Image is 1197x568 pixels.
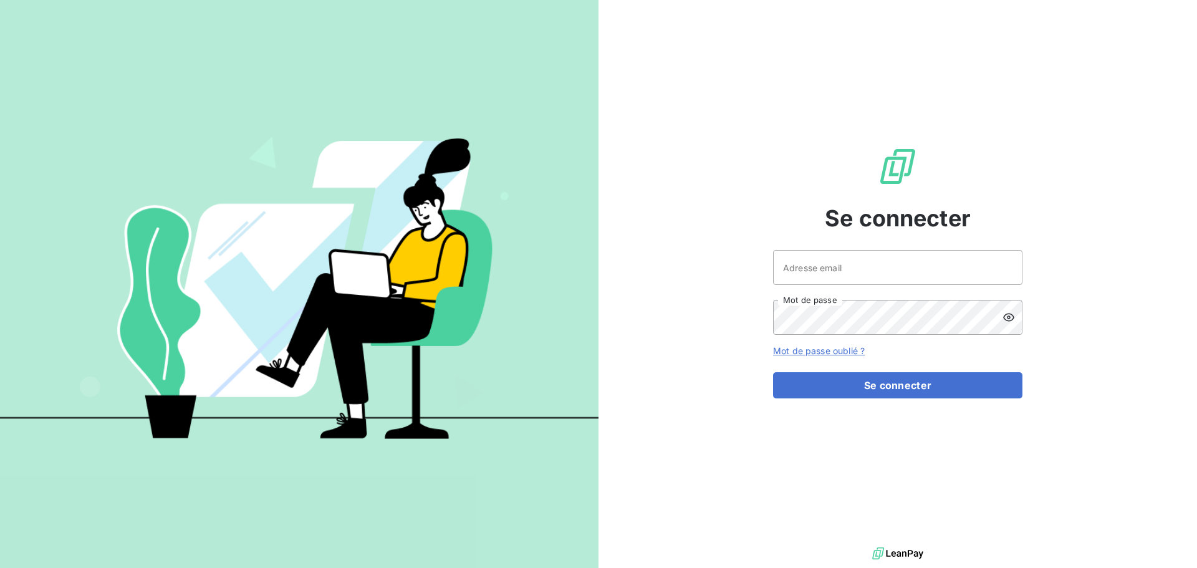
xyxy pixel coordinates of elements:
img: logo [872,544,923,563]
button: Se connecter [773,372,1022,398]
img: Logo LeanPay [878,147,918,186]
a: Mot de passe oublié ? [773,345,865,356]
span: Se connecter [825,201,971,235]
input: placeholder [773,250,1022,285]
